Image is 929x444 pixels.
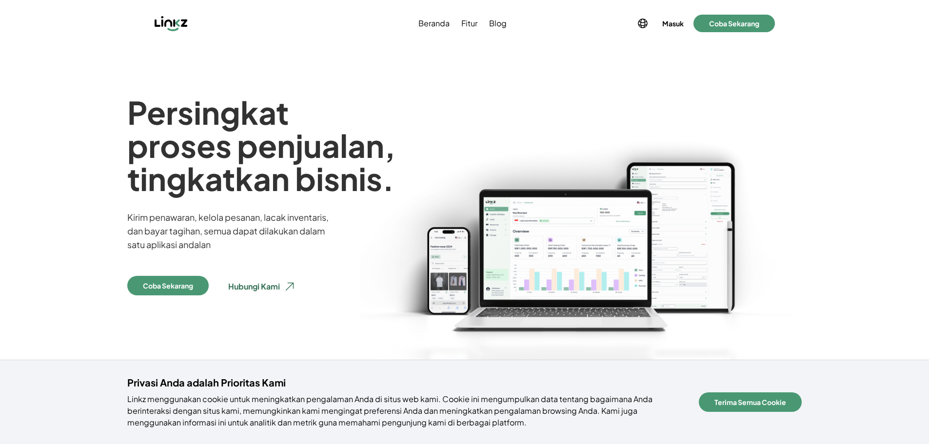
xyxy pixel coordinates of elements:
button: Coba Sekarang [127,276,209,295]
img: Linkz logo [155,16,188,31]
button: Terima Semua Cookie [699,392,802,412]
p: Linkz menggunakan cookie untuk meningkatkan pengalaman Anda di situs web kami. Cookie ini mengump... [127,393,688,428]
span: Blog [489,18,507,29]
a: Coba Sekarang [127,276,209,297]
a: Fitur [459,18,479,29]
button: Coba Sekarang [693,15,775,32]
button: Masuk [660,17,686,30]
span: Beranda [418,18,450,29]
span: Fitur [461,18,477,29]
a: Beranda [416,18,452,29]
a: Blog [487,18,509,29]
h1: Persingkat proses penjualan, tingkatkan bisnis. [127,96,397,195]
h4: Privasi Anda adalah Prioritas Kami [127,376,688,389]
button: Hubungi Kami [220,276,303,297]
